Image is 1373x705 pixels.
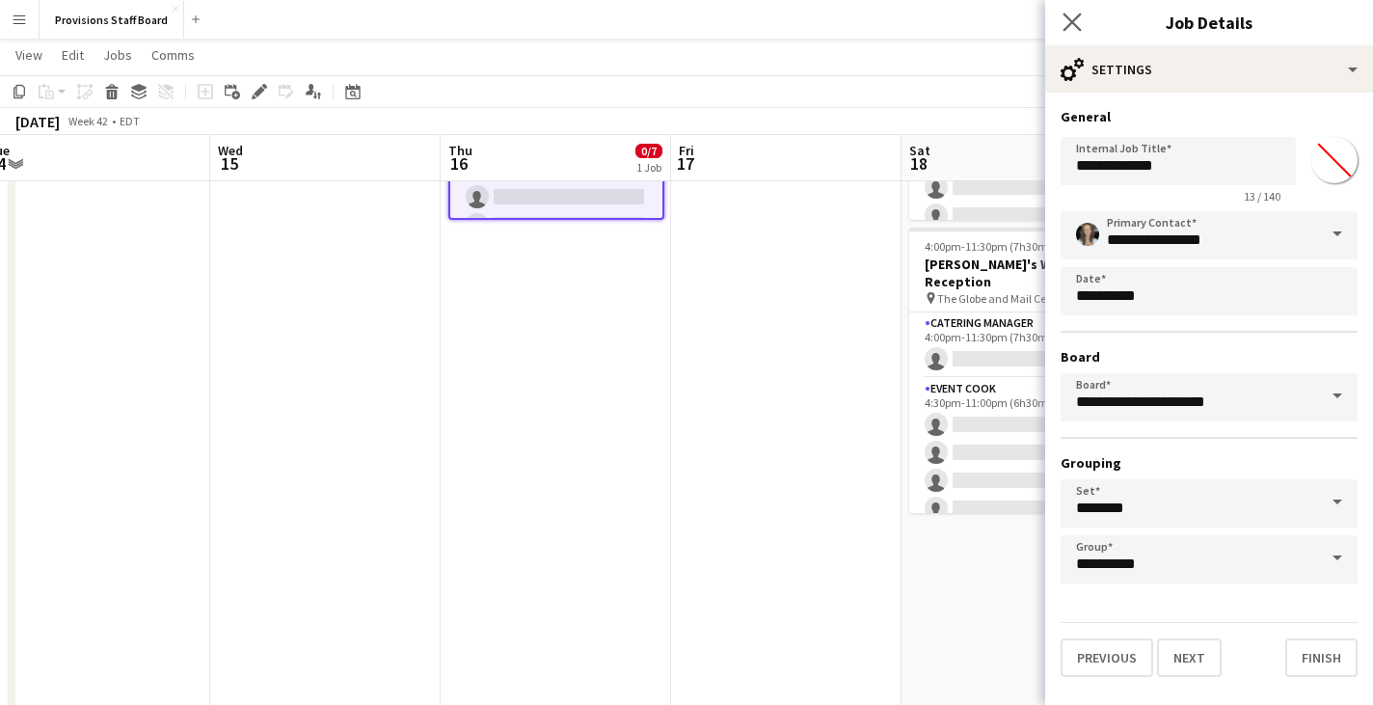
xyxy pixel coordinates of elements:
app-job-card: 4:00pm-11:30pm (7h30m)0/7[PERSON_NAME]'s Wedding Reception The Globe and Mail Centre3 RolesCateri... [909,228,1125,513]
app-card-role: Event Cook0/54:30pm-11:00pm (6h30m) [909,378,1125,556]
span: Jobs [103,46,132,64]
div: Settings [1045,46,1373,93]
h3: [PERSON_NAME]'s Wedding Reception [909,256,1125,290]
span: Sat [909,142,930,159]
app-card-role: Event Cook0/73:30pm-10:00pm (6h30m) [909,85,1125,318]
span: View [15,46,42,64]
a: Comms [144,42,202,68]
span: Wed [218,142,243,159]
span: 18 [906,152,930,175]
span: Week 42 [64,114,112,128]
h3: General [1061,108,1358,125]
button: Provisions Staff Board [40,1,184,39]
app-card-role: Catering Manager0/14:00pm-11:30pm (7h30m) [909,312,1125,378]
span: Fri [679,142,694,159]
span: 0/7 [635,144,662,158]
button: Previous [1061,638,1153,677]
button: Finish [1285,638,1358,677]
span: Comms [151,46,195,64]
div: [DATE] [15,112,60,131]
div: EDT [120,114,140,128]
div: 1 Job [636,160,661,175]
a: Jobs [95,42,140,68]
span: Edit [62,46,84,64]
span: 15 [215,152,243,175]
a: Edit [54,42,92,68]
span: 4:00pm-11:30pm (7h30m) [925,239,1052,254]
span: 16 [445,152,472,175]
h3: Grouping [1061,454,1358,472]
span: 17 [676,152,694,175]
span: 13 / 140 [1228,189,1296,203]
span: Thu [448,142,472,159]
h3: Board [1061,348,1358,366]
a: View [8,42,50,68]
span: The Globe and Mail Centre [937,291,1066,306]
button: Next [1157,638,1222,677]
h3: Job Details [1045,10,1373,35]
